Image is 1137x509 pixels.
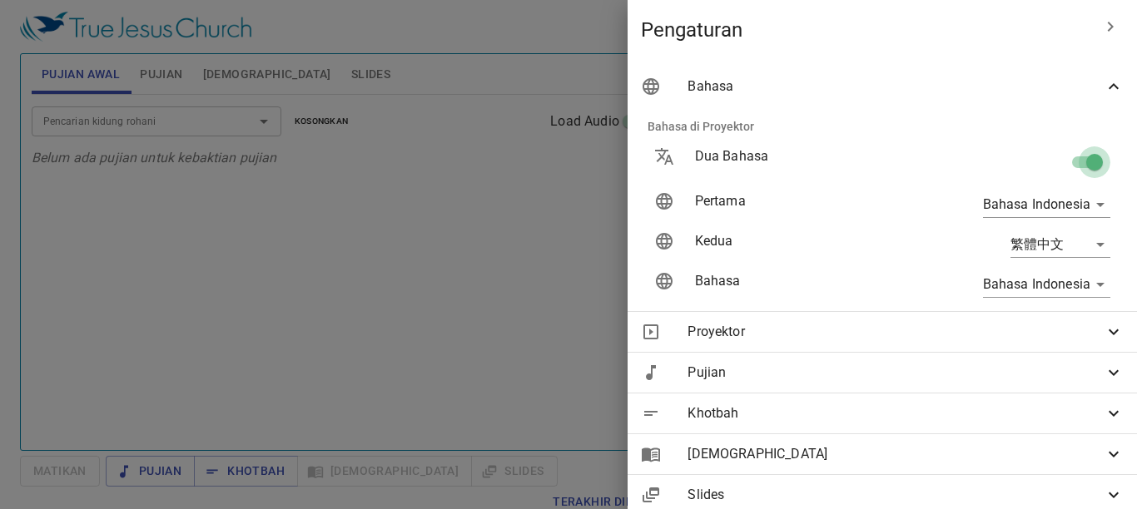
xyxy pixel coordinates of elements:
div: Pujian [628,353,1137,393]
p: Dua Bahasa [695,146,910,166]
span: Bahasa [688,77,1104,96]
div: Proyektor [628,312,1137,352]
li: Bahasa di Proyektor [634,106,1130,146]
div: [DEMOGRAPHIC_DATA] [628,434,1137,474]
span: [DEMOGRAPHIC_DATA] [688,444,1104,464]
p: Pertama [695,191,910,211]
div: Bahasa [628,67,1137,106]
span: Khotbah [688,403,1104,423]
div: Bahasa Indonesia [983,271,1110,298]
span: Proyektor [688,322,1104,342]
div: Khotbah [628,393,1137,433]
span: Pengaturan [641,17,1090,43]
span: Slides [688,485,1104,505]
div: Bahasa Indonesia [983,191,1110,218]
p: Kedua [695,231,910,251]
span: Pujian [688,363,1104,383]
div: 繁體中文 [1010,231,1110,258]
p: Bahasa [695,271,910,291]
